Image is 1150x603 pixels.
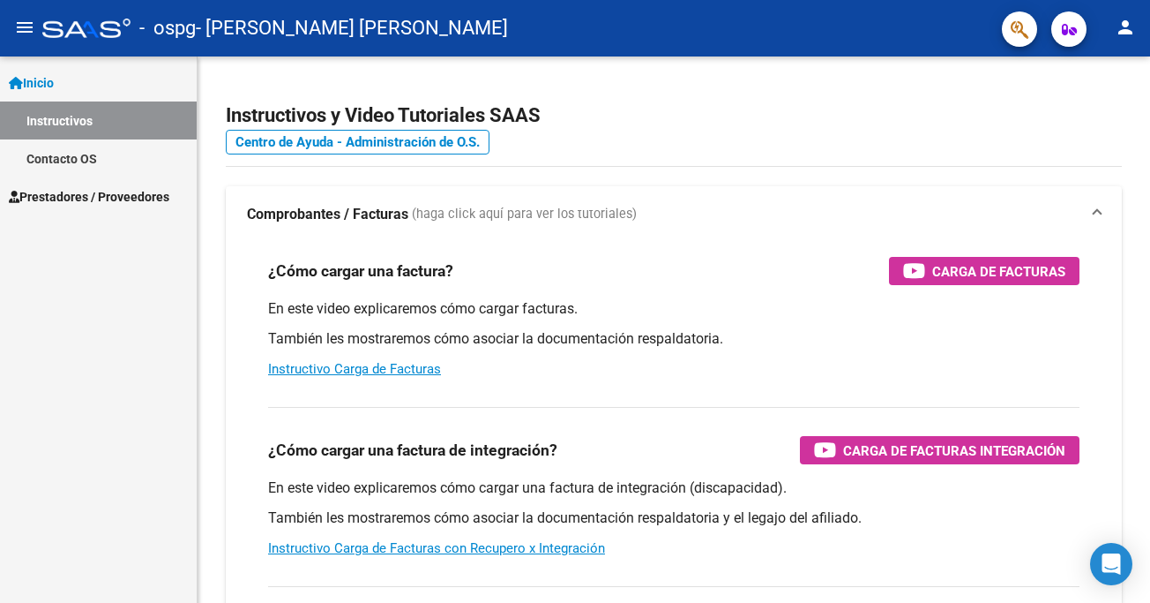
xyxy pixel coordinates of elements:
[889,257,1079,285] button: Carga de Facturas
[268,438,557,463] h3: ¿Cómo cargar una factura de integración?
[226,130,489,155] a: Centro de Ayuda - Administración de O.S.
[196,9,508,48] span: - [PERSON_NAME] [PERSON_NAME]
[268,509,1079,528] p: También les mostraremos cómo asociar la documentación respaldatoria y el legajo del afiliado.
[268,329,1079,349] p: También les mostraremos cómo asociar la documentación respaldatoria.
[139,9,196,48] span: - ospg
[226,99,1122,132] h2: Instructivos y Video Tutoriales SAAS
[843,440,1065,462] span: Carga de Facturas Integración
[800,436,1079,464] button: Carga de Facturas Integración
[1090,543,1132,585] div: Open Intercom Messenger
[268,361,441,377] a: Instructivo Carga de Facturas
[226,186,1122,243] mat-expansion-panel-header: Comprobantes / Facturas (haga click aquí para ver los tutoriales)
[268,540,605,556] a: Instructivo Carga de Facturas con Recupero x Integración
[268,479,1079,498] p: En este video explicaremos cómo cargar una factura de integración (discapacidad).
[247,205,408,224] strong: Comprobantes / Facturas
[412,205,637,224] span: (haga click aquí para ver los tutoriales)
[1115,17,1136,38] mat-icon: person
[268,259,453,283] h3: ¿Cómo cargar una factura?
[268,299,1079,319] p: En este video explicaremos cómo cargar facturas.
[14,17,35,38] mat-icon: menu
[9,187,169,207] span: Prestadores / Proveedores
[932,260,1065,283] span: Carga de Facturas
[9,73,54,93] span: Inicio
